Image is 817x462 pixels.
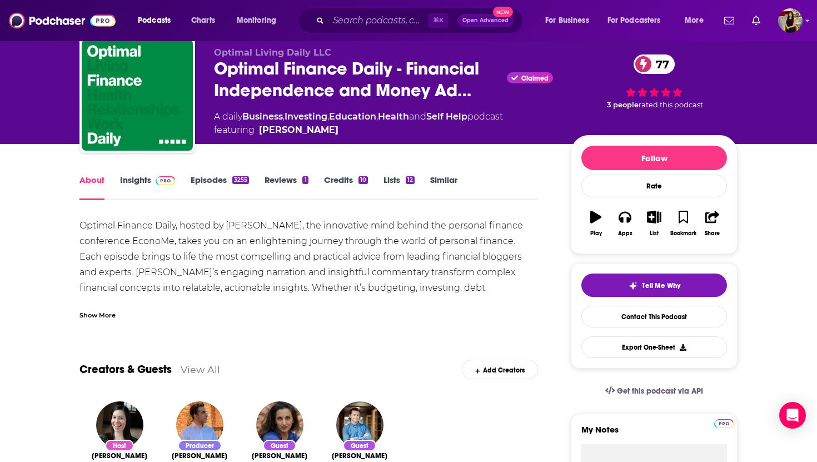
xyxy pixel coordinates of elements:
span: Podcasts [138,13,171,28]
a: Show notifications dropdown [720,11,739,30]
input: Search podcasts, credits, & more... [328,12,428,29]
button: open menu [537,12,603,29]
img: User Profile [778,8,803,33]
div: Share [705,230,720,237]
button: tell me why sparkleTell Me Why [581,274,727,297]
div: Open Intercom Messenger [779,402,806,429]
span: New [493,7,513,17]
span: [PERSON_NAME] [332,451,387,460]
img: Justin Malik [176,401,223,449]
button: Open AdvancedNew [457,14,514,27]
span: 3 people [607,101,639,109]
button: Bookmark [669,203,698,244]
a: Contact This Podcast [581,306,727,327]
span: Logged in as cassey [778,8,803,33]
a: Diania Merriam [259,123,338,137]
span: For Podcasters [607,13,661,28]
button: open menu [130,12,185,29]
div: Rate [581,175,727,197]
div: Producer [178,440,222,451]
a: Education [329,111,376,122]
img: tell me why sparkle [629,281,637,290]
label: My Notes [581,424,727,444]
div: List [650,230,659,237]
div: Guest [263,440,296,451]
div: 77 3 peoplerated this podcast [571,47,738,117]
img: Optimal Finance Daily - Financial Independence and Money Advice [82,39,193,151]
span: , [327,111,329,122]
span: [PERSON_NAME] [172,451,227,460]
img: Paula Pant [256,401,303,449]
span: , [376,111,378,122]
div: Apps [618,230,632,237]
button: Apps [610,203,639,244]
div: 12 [406,176,415,184]
a: Justin Malik [172,451,227,460]
a: 77 [634,54,675,74]
img: Podchaser - Follow, Share and Rate Podcasts [9,10,116,31]
div: 3255 [232,176,249,184]
button: List [640,203,669,244]
a: Paula Pant [252,451,307,460]
a: Pro website [714,418,734,428]
a: Creators & Guests [79,362,172,376]
div: Host [105,440,134,451]
a: Reviews1 [265,175,308,200]
span: and [409,111,426,122]
div: A daily podcast [214,110,503,137]
span: , [283,111,285,122]
span: rated this podcast [639,101,703,109]
span: Optimal Living Daily LLC [214,47,331,58]
span: Get this podcast via API [617,386,703,396]
span: Charts [191,13,215,28]
a: Diania Merriam [92,451,147,460]
img: Podchaser Pro [714,419,734,428]
span: Monitoring [237,13,276,28]
a: Credits10 [324,175,368,200]
span: featuring [214,123,503,137]
div: 1 [302,176,308,184]
a: View All [181,364,220,375]
span: Claimed [521,76,549,81]
div: Play [590,230,602,237]
img: Diania Merriam [96,401,143,449]
div: Add Creators [462,360,538,379]
button: Follow [581,146,727,170]
a: Chris Guillebeau [332,451,387,460]
img: Podchaser Pro [156,176,175,185]
div: 10 [358,176,368,184]
a: Get this podcast via API [596,377,712,405]
button: open menu [229,12,291,29]
span: Tell Me Why [642,281,680,290]
div: Guest [343,440,376,451]
a: Self Help [426,111,467,122]
a: Lists12 [383,175,415,200]
button: Export One-Sheet [581,336,727,358]
button: Show profile menu [778,8,803,33]
a: About [79,175,104,200]
span: Open Advanced [462,18,509,23]
div: Bookmark [670,230,696,237]
button: open menu [677,12,718,29]
span: [PERSON_NAME] [92,451,147,460]
img: Chris Guillebeau [336,401,383,449]
a: Business [242,111,283,122]
a: InsightsPodchaser Pro [120,175,175,200]
span: More [685,13,704,28]
span: [PERSON_NAME] [252,451,307,460]
button: Share [698,203,727,244]
button: Play [581,203,610,244]
a: Health [378,111,409,122]
a: Similar [430,175,457,200]
span: For Business [545,13,589,28]
div: Search podcasts, credits, & more... [308,8,534,33]
a: Investing [285,111,327,122]
a: Charts [184,12,222,29]
button: open menu [600,12,677,29]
